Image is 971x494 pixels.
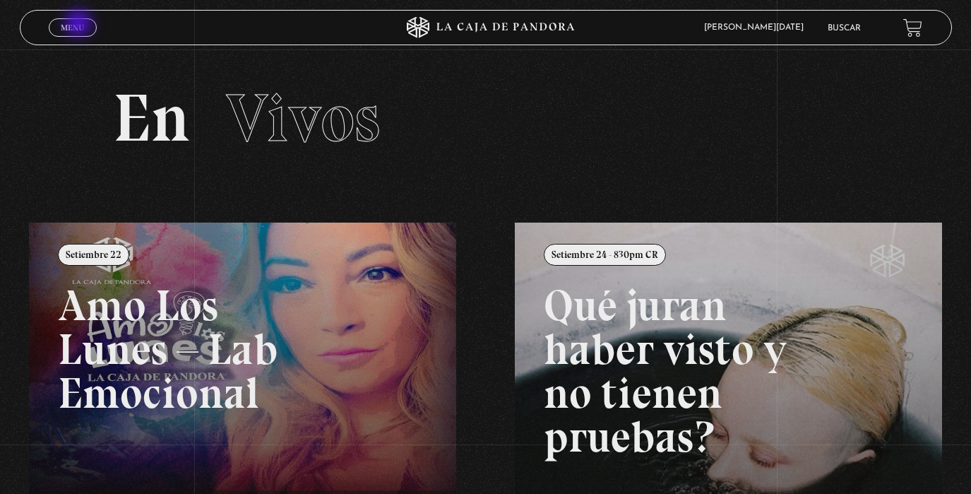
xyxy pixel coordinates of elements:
[903,18,922,37] a: View your shopping cart
[56,35,89,45] span: Cerrar
[61,23,84,32] span: Menu
[697,23,818,32] span: [PERSON_NAME][DATE]
[828,24,861,33] a: Buscar
[226,78,380,158] span: Vivos
[113,85,859,152] h2: En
